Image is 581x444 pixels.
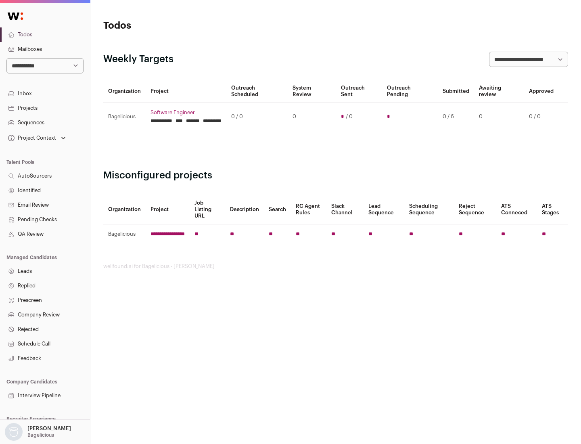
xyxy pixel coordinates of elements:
th: Reject Sequence [454,195,497,224]
th: Search [264,195,291,224]
h1: Todos [103,19,258,32]
button: Open dropdown [6,132,67,144]
th: ATS Stages [537,195,568,224]
td: 0 / 0 [226,103,288,131]
td: Bagelicious [103,103,146,131]
span: / 0 [346,113,353,120]
th: Awaiting review [474,80,524,103]
td: 0 / 0 [524,103,558,131]
button: Open dropdown [3,423,73,441]
th: Organization [103,80,146,103]
th: Approved [524,80,558,103]
th: Job Listing URL [190,195,225,224]
th: Outreach Scheduled [226,80,288,103]
th: Slack Channel [326,195,364,224]
th: RC Agent Rules [291,195,326,224]
th: Lead Sequence [364,195,404,224]
th: Submitted [438,80,474,103]
th: ATS Conneced [496,195,537,224]
p: Bagelicious [27,432,54,438]
td: 0 / 6 [438,103,474,131]
footer: wellfound:ai for Bagelicious - [PERSON_NAME] [103,263,568,270]
td: 0 [288,103,336,131]
th: Outreach Pending [382,80,437,103]
th: Outreach Sent [336,80,382,103]
th: Project [146,195,190,224]
th: Project [146,80,226,103]
th: System Review [288,80,336,103]
p: [PERSON_NAME] [27,425,71,432]
th: Organization [103,195,146,224]
td: 0 [474,103,524,131]
h2: Weekly Targets [103,53,173,66]
h2: Misconfigured projects [103,169,568,182]
img: Wellfound [3,8,27,24]
div: Project Context [6,135,56,141]
a: Software Engineer [150,109,222,116]
th: Description [225,195,264,224]
th: Scheduling Sequence [404,195,454,224]
img: nopic.png [5,423,23,441]
td: Bagelicious [103,224,146,244]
